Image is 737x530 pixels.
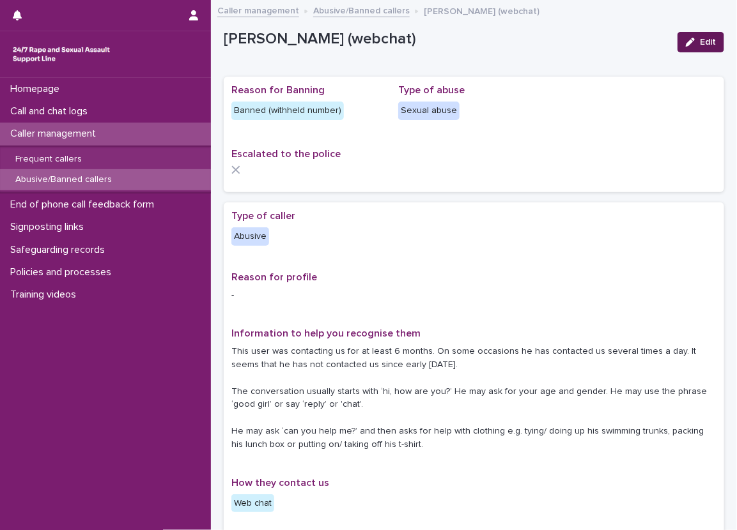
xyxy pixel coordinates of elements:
[5,199,164,211] p: End of phone call feedback form
[5,83,70,95] p: Homepage
[398,102,460,120] div: Sexual abuse
[217,3,299,17] a: Caller management
[5,244,115,256] p: Safeguarding records
[231,211,295,221] span: Type of caller
[5,154,92,165] p: Frequent callers
[424,3,539,17] p: [PERSON_NAME] (webchat)
[5,289,86,301] p: Training videos
[231,328,421,338] span: Information to help you recognise them
[231,345,717,451] p: This user was contacting us for at least 6 months. On some occasions he has contacted us several ...
[231,494,274,513] div: Web chat
[678,32,724,52] button: Edit
[313,3,410,17] a: Abusive/Banned callers
[10,42,112,67] img: rhQMoQhaT3yELyF149Cw
[700,38,716,47] span: Edit
[5,174,122,185] p: Abusive/Banned callers
[224,30,667,49] p: [PERSON_NAME] (webchat)
[5,221,94,233] p: Signposting links
[231,478,329,488] span: How they contact us
[231,272,317,282] span: Reason for profile
[231,289,717,302] p: -
[231,227,269,246] div: Abusive
[231,102,344,120] div: Banned (withheld number)
[231,85,325,95] span: Reason for Banning
[398,85,465,95] span: Type of abuse
[231,149,341,159] span: Escalated to the police
[5,128,106,140] p: Caller management
[5,266,121,278] p: Policies and processes
[5,105,98,117] p: Call and chat logs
